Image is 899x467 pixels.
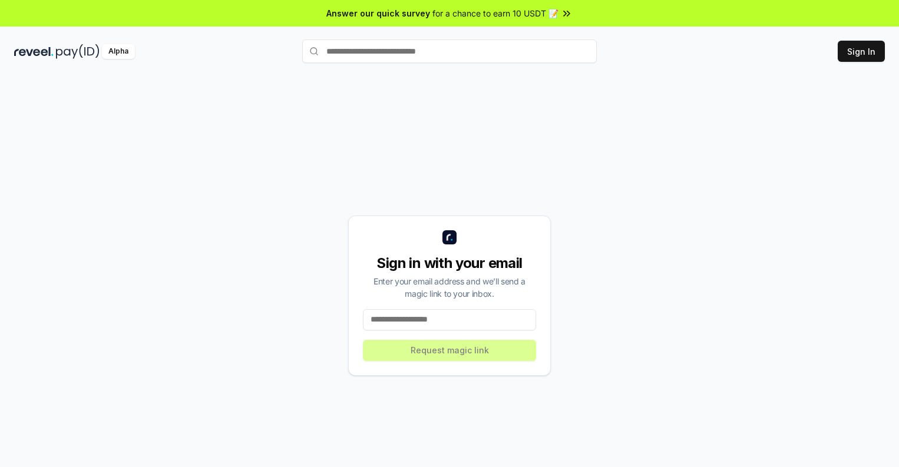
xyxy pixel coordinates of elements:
[432,7,558,19] span: for a chance to earn 10 USDT 📝
[326,7,430,19] span: Answer our quick survey
[838,41,885,62] button: Sign In
[363,275,536,300] div: Enter your email address and we’ll send a magic link to your inbox.
[363,254,536,273] div: Sign in with your email
[14,44,54,59] img: reveel_dark
[56,44,100,59] img: pay_id
[102,44,135,59] div: Alpha
[442,230,457,244] img: logo_small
